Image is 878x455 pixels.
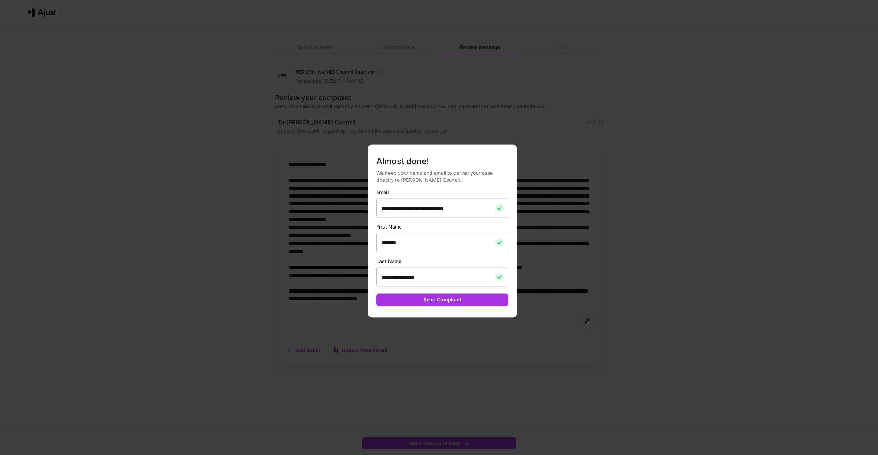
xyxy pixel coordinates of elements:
[376,170,508,183] p: We need your name and email to deliver your case directly to [PERSON_NAME] Council.
[376,189,508,196] p: Email
[376,156,508,167] h5: Almost done!
[376,294,508,306] button: Send Complaint
[495,273,504,281] img: checkmark
[495,204,504,212] img: checkmark
[376,223,508,230] p: First Name
[376,258,508,265] p: Last Name
[495,239,504,247] img: checkmark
